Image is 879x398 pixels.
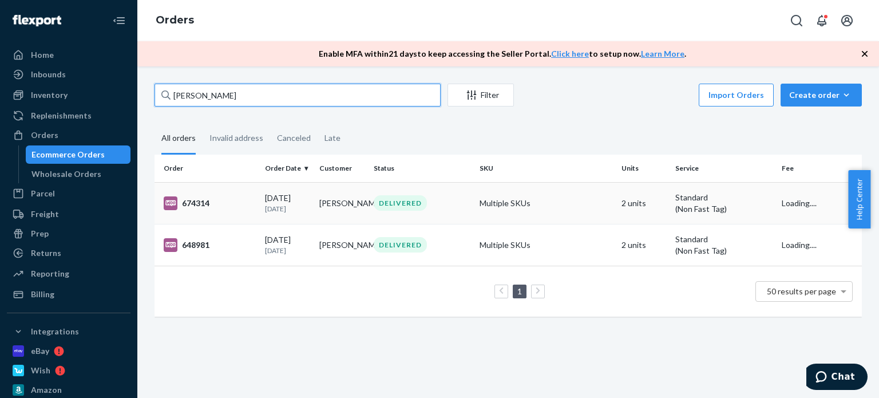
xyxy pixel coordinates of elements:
[7,86,130,104] a: Inventory
[31,89,68,101] div: Inventory
[617,155,671,182] th: Units
[641,49,684,58] a: Learn More
[108,9,130,32] button: Close Navigation
[31,49,54,61] div: Home
[7,65,130,84] a: Inbounds
[777,182,862,224] td: Loading....
[675,245,772,257] div: (Non Fast Tag)
[31,289,54,300] div: Billing
[767,286,836,296] span: 50 results per page
[31,326,79,337] div: Integrations
[31,129,58,141] div: Orders
[319,48,686,60] p: Enable MFA within 21 days to keep accessing the Seller Portal. to setup now. .
[164,196,256,210] div: 674314
[31,208,59,220] div: Freight
[7,184,130,203] a: Parcel
[7,342,130,360] a: eBay
[31,188,55,199] div: Parcel
[31,345,49,357] div: eBay
[7,322,130,341] button: Integrations
[848,170,870,228] button: Help Center
[777,224,862,266] td: Loading....
[315,224,369,266] td: [PERSON_NAME]
[789,89,853,101] div: Create order
[31,365,50,376] div: Wish
[617,224,671,266] td: 2 units
[31,110,92,121] div: Replenishments
[7,285,130,304] a: Billing
[7,361,130,380] a: Wish
[515,286,524,296] a: Page 1 is your current page
[675,234,772,245] p: Standard
[260,155,315,182] th: Order Date
[675,192,772,203] p: Standard
[26,145,131,164] a: Ecommerce Orders
[161,123,196,155] div: All orders
[31,384,62,396] div: Amazon
[31,149,105,160] div: Ecommerce Orders
[675,203,772,215] div: (Non Fast Tag)
[806,364,868,392] iframe: Opens a widget where you can chat to one of our agents
[209,123,263,153] div: Invalid address
[315,182,369,224] td: [PERSON_NAME]
[324,123,340,153] div: Late
[374,195,427,211] div: DELIVERED
[551,49,589,58] a: Click here
[31,69,66,80] div: Inbounds
[836,9,858,32] button: Open account menu
[156,14,194,26] a: Orders
[319,163,365,173] div: Customer
[810,9,833,32] button: Open notifications
[265,246,310,255] p: [DATE]
[31,168,101,180] div: Wholesale Orders
[475,155,616,182] th: SKU
[448,89,513,101] div: Filter
[31,247,61,259] div: Returns
[448,84,514,107] button: Filter
[164,238,256,252] div: 648981
[671,155,777,182] th: Service
[777,155,862,182] th: Fee
[265,234,310,255] div: [DATE]
[475,182,616,224] td: Multiple SKUs
[785,9,808,32] button: Open Search Box
[7,205,130,223] a: Freight
[155,84,441,107] input: Search orders
[26,165,131,183] a: Wholesale Orders
[13,15,61,26] img: Flexport logo
[31,228,49,239] div: Prep
[369,155,475,182] th: Status
[475,224,616,266] td: Multiple SKUs
[277,123,311,153] div: Canceled
[7,224,130,243] a: Prep
[31,268,69,279] div: Reporting
[699,84,774,107] button: Import Orders
[265,204,310,214] p: [DATE]
[7,46,130,64] a: Home
[617,182,671,224] td: 2 units
[374,237,427,253] div: DELIVERED
[781,84,862,107] button: Create order
[7,126,130,144] a: Orders
[155,155,260,182] th: Order
[146,4,203,37] ol: breadcrumbs
[7,107,130,125] a: Replenishments
[7,265,130,283] a: Reporting
[7,244,130,262] a: Returns
[265,192,310,214] div: [DATE]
